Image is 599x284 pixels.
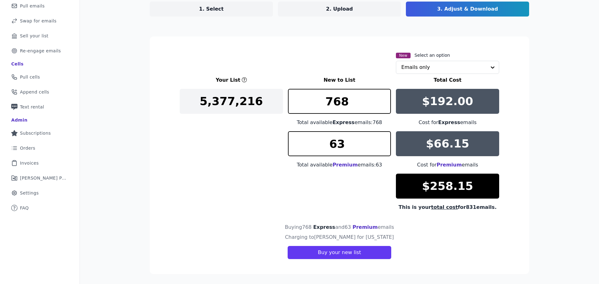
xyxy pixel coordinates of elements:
div: Total available emails: 63 [288,161,391,169]
span: New [396,53,410,58]
span: Swap for emails [20,18,56,24]
h4: Buying 768 and 63 emails [285,224,394,231]
p: 5,377,216 [200,95,263,108]
a: FAQ [5,201,75,215]
span: Append cells [20,89,49,95]
span: FAQ [20,205,29,211]
h3: New to List [288,76,391,84]
span: Pull emails [20,3,45,9]
a: 2. Upload [278,2,401,17]
span: Express [438,119,460,125]
h4: Charging to [PERSON_NAME] for [US_STATE] [285,233,394,241]
span: Re-engage emails [20,48,61,54]
p: $192.00 [422,95,473,108]
span: Premium [436,162,462,168]
span: [PERSON_NAME] Performance [20,175,67,181]
span: Express [333,119,355,125]
p: 1. Select [199,5,224,13]
label: Select an option [415,52,450,58]
a: [PERSON_NAME] Performance [5,171,75,185]
p: 3. Adjust & Download [437,5,498,13]
a: Append cells [5,85,75,99]
span: Express [313,224,335,230]
span: Sell your list [20,33,48,39]
h3: Total Cost [396,76,499,84]
a: Orders [5,141,75,155]
span: Premium [353,224,378,230]
p: $66.15 [426,137,469,150]
span: Invoices [20,160,39,166]
span: total cost [431,204,458,210]
p: 2. Upload [326,5,353,13]
div: This is your for 831 emails. [396,204,499,211]
a: 1. Select [150,2,273,17]
span: Settings [20,190,39,196]
span: Text rental [20,104,44,110]
div: Total available emails: 768 [288,119,391,126]
span: Subscriptions [20,130,51,136]
div: Admin [11,117,27,123]
div: Cells [11,61,23,67]
span: Pull cells [20,74,40,80]
button: Buy your new list [288,246,391,259]
a: Settings [5,186,75,200]
div: Cost for emails [396,161,499,169]
a: 3. Adjust & Download [406,2,529,17]
a: Subscriptions [5,126,75,140]
a: Sell your list [5,29,75,43]
p: $258.15 [422,180,473,192]
h3: Your List [216,76,240,84]
span: Premium [333,162,358,168]
a: Pull cells [5,70,75,84]
a: Invoices [5,156,75,170]
a: Swap for emails [5,14,75,28]
a: Re-engage emails [5,44,75,58]
span: Orders [20,145,35,151]
a: Text rental [5,100,75,114]
div: Cost for emails [396,119,499,126]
